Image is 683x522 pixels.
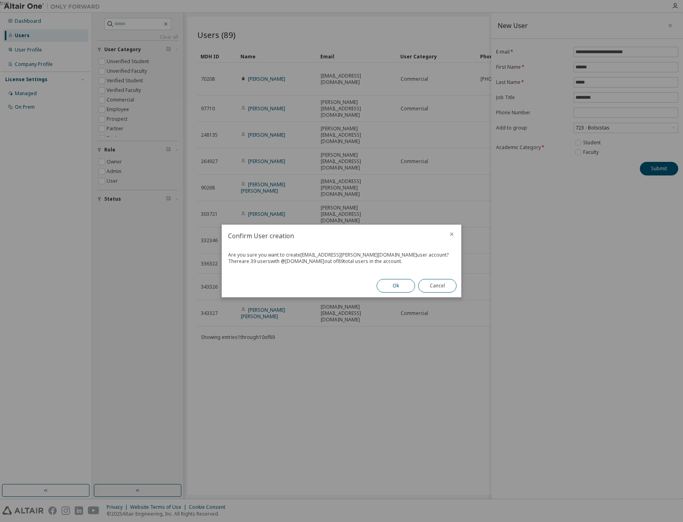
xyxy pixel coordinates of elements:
[377,279,415,293] button: Ok
[418,279,457,293] button: Cancel
[228,252,455,258] div: Are you sure you want to create [EMAIL_ADDRESS][PERSON_NAME][DOMAIN_NAME] user account?
[222,225,442,247] h2: Confirm User creation
[228,258,455,265] div: There are 39 users with @ [DOMAIN_NAME] out of 89 total users in the account.
[449,231,455,237] button: close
